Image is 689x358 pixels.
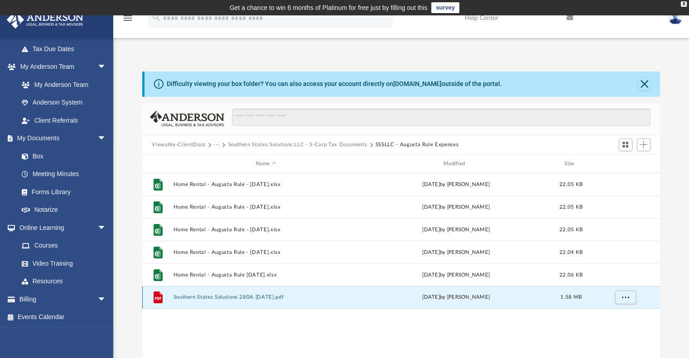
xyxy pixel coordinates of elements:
[232,109,650,126] input: Search files and folders
[13,165,116,183] a: Meeting Minutes
[638,78,650,91] button: Close
[593,160,656,168] div: id
[431,2,459,13] a: survey
[363,160,549,168] div: Modified
[122,13,133,24] i: menu
[6,58,116,76] a: My Anderson Teamarrow_drop_down
[393,80,442,87] a: [DOMAIN_NAME]
[363,203,549,211] div: [DATE] by [PERSON_NAME]
[553,160,589,168] div: Size
[559,250,582,255] span: 22.04 KB
[637,138,650,151] button: Add
[13,237,116,255] a: Courses
[13,201,116,219] a: Notarize
[97,219,116,237] span: arrow_drop_down
[152,141,205,149] button: Viewable-ClientDocs
[376,141,459,149] button: SSSLLC - Augusta Rule Expenses
[6,290,120,308] a: Billingarrow_drop_down
[559,182,582,187] span: 22.05 KB
[615,291,636,305] button: More options
[6,129,116,148] a: My Documentsarrow_drop_down
[173,295,359,301] button: Southern States Solutions 280A [DATE].pdf
[97,290,116,309] span: arrow_drop_down
[559,205,582,210] span: 22.05 KB
[151,12,161,22] i: search
[173,227,359,233] button: Home Rental - Augusta Rule - [DATE].xlsx
[173,249,359,255] button: Home Rental - Augusta Rule - [DATE].xlsx
[173,204,359,210] button: Home Rental - Augusta Rule - [DATE].xlsx
[214,141,220,149] button: ···
[173,181,359,187] button: Home Rental - Augusta Rule - [DATE].xlsx
[560,295,582,300] span: 1.58 MB
[363,294,549,302] div: [DATE] by [PERSON_NAME]
[13,254,111,272] a: Video Training
[230,2,428,13] div: Get a chance to win 6 months of Platinum for free just by filling out this
[146,160,169,168] div: id
[6,219,116,237] a: Online Learningarrow_drop_down
[363,248,549,257] div: [DATE] by [PERSON_NAME]
[13,40,120,58] a: Tax Due Dates
[13,272,116,291] a: Resources
[363,181,549,189] div: [DATE] by [PERSON_NAME]
[13,183,111,201] a: Forms Library
[13,76,111,94] a: My Anderson Team
[681,1,687,7] div: close
[13,147,111,165] a: Box
[173,160,359,168] div: Name
[97,129,116,148] span: arrow_drop_down
[97,58,116,76] span: arrow_drop_down
[228,141,367,149] button: Southern States Solutions LLC - S-Corp Tax Documents
[13,94,116,112] a: Anderson System
[559,227,582,232] span: 22.05 KB
[363,271,549,279] div: [DATE] by [PERSON_NAME]
[619,138,632,151] button: Switch to Grid View
[13,111,116,129] a: Client Referrals
[363,226,549,234] div: [DATE] by [PERSON_NAME]
[167,79,502,89] div: Difficulty viewing your box folder? You can also access your account directly on outside of the p...
[559,272,582,277] span: 22.06 KB
[6,308,120,326] a: Events Calendar
[173,272,359,278] button: Home Rental - Augusta Rule [DATE].xlsx
[669,11,682,24] img: User Pic
[122,17,133,24] a: menu
[4,11,86,29] img: Anderson Advisors Platinum Portal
